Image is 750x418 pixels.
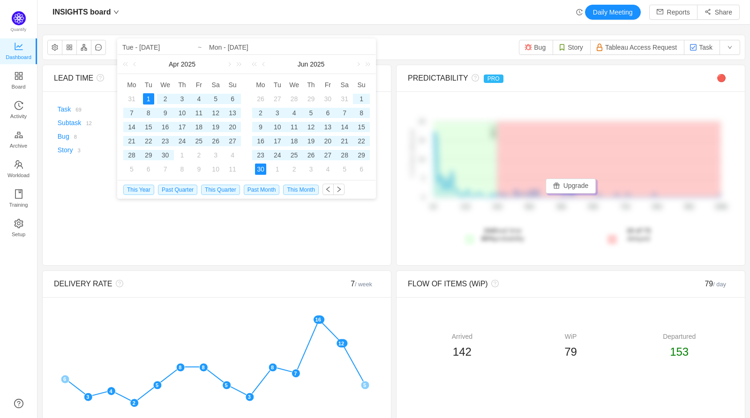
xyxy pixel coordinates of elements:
td: April 4, 2025 [190,92,207,106]
div: 29 [305,93,316,104]
div: 9 [255,121,266,133]
div: 3 [305,164,316,175]
small: 12 [86,120,91,126]
span: INSIGHTS board [52,5,111,20]
div: 18 [193,121,204,133]
div: 27 [322,149,333,161]
div: 19 [305,135,316,147]
a: Apr [168,55,180,74]
i: icon: history [576,9,583,15]
td: June 13, 2025 [319,120,336,134]
div: 26 [255,93,266,104]
td: April 17, 2025 [174,120,191,134]
i: icon: question-circle [468,74,479,82]
td: April 22, 2025 [140,134,157,148]
button: icon: down [720,40,740,55]
span: This Month [283,185,318,195]
img: 10318 [690,44,697,51]
div: 3 [272,107,283,119]
div: 21 [339,135,350,147]
td: May 1, 2025 [174,148,191,162]
td: June 17, 2025 [269,134,286,148]
div: 5 [305,107,316,119]
button: icon: mailReports [649,5,697,20]
td: May 9, 2025 [190,162,207,176]
i: icon: appstore [14,71,23,81]
a: Previous month (PageUp) [260,55,269,74]
button: icon: apartment [76,40,91,55]
button: icon: left [322,184,334,195]
div: 5 [339,164,350,175]
td: April 10, 2025 [174,106,191,120]
i: icon: history [14,101,23,110]
span: LEAD TIME [54,74,93,82]
span: Sa [336,81,353,89]
td: April 16, 2025 [157,120,174,134]
span: Past Quarter [158,185,197,195]
a: Task [58,105,71,113]
td: May 31, 2025 [336,92,353,106]
div: 29 [356,149,367,161]
td: June 23, 2025 [252,148,269,162]
span: Fr [190,81,207,89]
tspan: 108d [715,204,727,210]
tspan: 0 [422,194,425,200]
button: Bug [519,40,553,55]
i: icon: question-circle [93,74,104,82]
span: lead time [481,227,525,242]
th: Tue [269,78,286,92]
span: Setup [12,225,25,244]
tspan: 0d [430,204,436,210]
a: 12 [81,119,91,127]
td: June 6, 2025 [319,106,336,120]
div: 27 [272,93,283,104]
div: 31 [126,93,137,104]
div: 11 [289,121,300,133]
td: May 4, 2025 [224,148,241,162]
div: 18 [289,135,300,147]
div: 11 [227,164,238,175]
th: Sat [336,78,353,92]
div: 14 [126,121,137,133]
tspan: 84d [652,204,662,210]
tspan: 96d [684,204,694,210]
td: April 13, 2025 [224,106,241,120]
td: April 20, 2025 [224,120,241,134]
div: 6 [322,107,333,119]
div: 14 [339,121,350,133]
span: 🔴 [717,74,726,82]
td: May 27, 2025 [269,92,286,106]
td: June 21, 2025 [336,134,353,148]
th: Thu [174,78,191,92]
span: Quantify [11,27,27,32]
div: 3 [210,149,221,161]
span: Dashboard [6,48,31,67]
span: Workload [7,166,30,185]
th: Sun [224,78,241,92]
i: icon: team [14,160,23,169]
img: 10303 [525,44,532,51]
div: 15 [143,121,154,133]
a: 8 [69,133,77,140]
div: 20 [322,135,333,147]
div: 19 [210,121,221,133]
div: 5 [210,93,221,104]
a: Workload [14,160,23,179]
span: probability [481,235,525,242]
td: June 11, 2025 [286,120,303,134]
button: Task [684,40,720,55]
span: delayed [626,227,651,242]
td: June 8, 2025 [353,106,370,120]
a: Setup [14,219,23,238]
td: June 22, 2025 [353,134,370,148]
a: Previous month (PageUp) [131,55,140,74]
td: June 10, 2025 [269,120,286,134]
td: June 24, 2025 [269,148,286,162]
img: Quantify [12,11,26,25]
td: April 29, 2025 [140,148,157,162]
tspan: 10 [419,157,425,162]
div: 6 [143,164,154,175]
th: Fri [319,78,336,92]
div: 13 [227,107,238,119]
td: April 8, 2025 [140,106,157,120]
